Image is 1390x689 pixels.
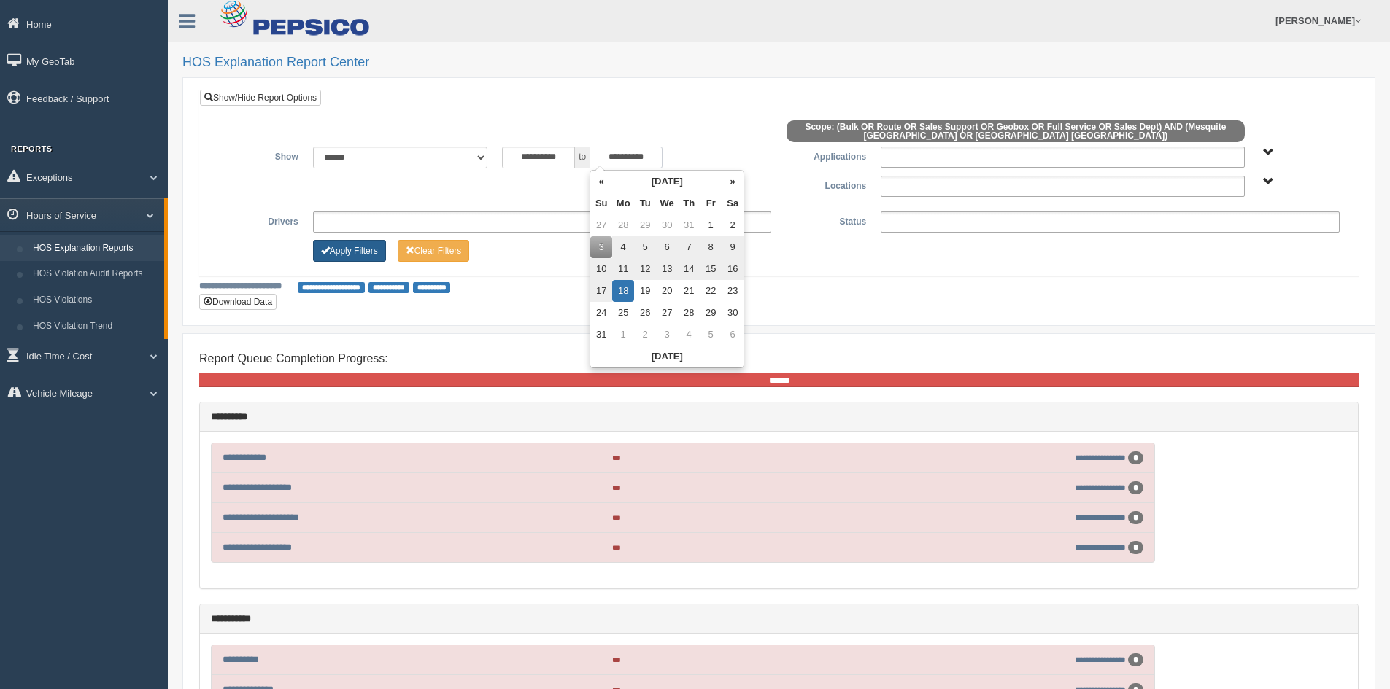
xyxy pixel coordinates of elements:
td: 4 [612,236,634,258]
label: Applications [779,147,873,164]
td: 2 [722,214,744,236]
label: Locations [779,176,874,193]
label: Drivers [211,211,306,229]
h4: Report Queue Completion Progress: [199,352,1359,365]
td: 23 [722,280,744,302]
a: HOS Explanation Reports [26,235,164,262]
td: 7 [678,236,700,258]
label: Status [779,211,873,229]
td: 1 [700,214,722,236]
td: 3 [590,236,612,258]
td: 2 [634,324,656,346]
td: 17 [590,280,612,302]
td: 19 [634,280,656,302]
a: HOS Violation Trend [26,314,164,340]
td: 30 [722,302,744,324]
th: » [722,171,744,192]
td: 9 [722,236,744,258]
td: 24 [590,302,612,324]
td: 1 [612,324,634,346]
td: 27 [656,302,678,324]
th: « [590,171,612,192]
td: 30 [656,214,678,236]
th: Su [590,192,612,214]
button: Download Data [199,294,277,310]
td: 28 [678,302,700,324]
h2: HOS Explanation Report Center [182,55,1375,70]
span: to [575,147,590,168]
td: 26 [634,302,656,324]
td: 25 [612,302,634,324]
td: 5 [634,236,656,258]
th: Th [678,192,700,214]
td: 8 [700,236,722,258]
td: 29 [700,302,722,324]
a: HOS Violations [26,287,164,314]
td: 5 [700,324,722,346]
th: Mo [612,192,634,214]
td: 11 [612,258,634,280]
td: 29 [634,214,656,236]
td: 14 [678,258,700,280]
td: 31 [590,324,612,346]
th: Tu [634,192,656,214]
td: 4 [678,324,700,346]
td: 21 [678,280,700,302]
th: We [656,192,678,214]
td: 31 [678,214,700,236]
th: Fr [700,192,722,214]
td: 10 [590,258,612,280]
button: Change Filter Options [398,240,470,262]
td: 3 [656,324,678,346]
label: Show [211,147,306,164]
a: HOS Violation Audit Reports [26,261,164,287]
th: [DATE] [612,171,722,192]
td: 16 [722,258,744,280]
th: [DATE] [590,346,744,367]
td: 28 [612,214,634,236]
td: 6 [656,236,678,258]
td: 18 [612,280,634,302]
td: 20 [656,280,678,302]
span: Scope: (Bulk OR Route OR Sales Support OR Geobox OR Full Service OR Sales Dept) AND (Mesquite [GE... [787,120,1246,142]
td: 15 [700,258,722,280]
a: Show/Hide Report Options [200,90,321,106]
th: Sa [722,192,744,214]
td: 6 [722,324,744,346]
td: 22 [700,280,722,302]
td: 27 [590,214,612,236]
td: 12 [634,258,656,280]
button: Change Filter Options [313,240,386,262]
td: 13 [656,258,678,280]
